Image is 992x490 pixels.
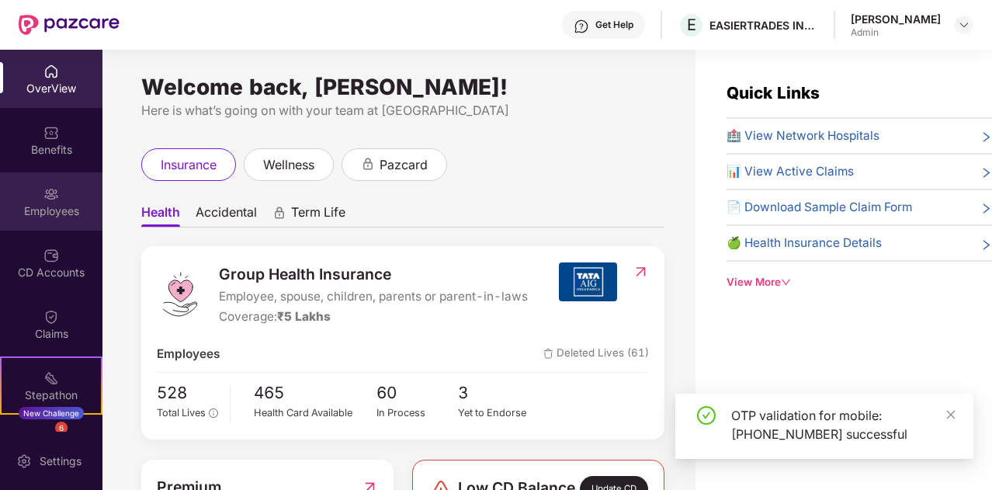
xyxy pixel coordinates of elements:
[958,19,970,31] img: svg+xml;base64,PHN2ZyBpZD0iRHJvcGRvd24tMzJ4MzIiIHhtbG5zPSJodHRwOi8vd3d3LnczLm9yZy8yMDAwL3N2ZyIgd2...
[19,407,84,419] div: New Challenge
[559,262,617,301] img: insurerIcon
[254,405,376,421] div: Health Card Available
[35,454,86,469] div: Settings
[595,19,633,31] div: Get Help
[19,15,120,35] img: New Pazcare Logo
[851,12,941,26] div: [PERSON_NAME]
[157,381,218,406] span: 528
[781,277,791,287] span: down
[633,264,649,280] img: RedirectIcon
[361,157,375,171] div: animation
[43,370,59,386] img: svg+xml;base64,PHN2ZyB4bWxucz0iaHR0cDovL3d3dy53My5vcmcvMjAwMC9zdmciIHdpZHRoPSIyMSIgaGVpZ2h0PSIyMC...
[16,454,32,469] img: svg+xml;base64,PHN2ZyBpZD0iU2V0dGluZy0yMHgyMCIgeG1sbnM9Imh0dHA6Ly93d3cudzMub3JnLzIwMDAvc3ZnIiB3aW...
[219,308,528,326] div: Coverage:
[277,309,331,324] span: ₹5 Lakhs
[727,198,912,217] span: 📄 Download Sample Claim Form
[43,64,59,79] img: svg+xml;base64,PHN2ZyBpZD0iSG9tZSIgeG1sbnM9Imh0dHA6Ly93d3cudzMub3JnLzIwMDAvc3ZnIiB3aWR0aD0iMjAiIG...
[219,287,528,306] span: Employee, spouse, children, parents or parent-in-laws
[141,204,180,227] span: Health
[43,186,59,202] img: svg+xml;base64,PHN2ZyBpZD0iRW1wbG95ZWVzIiB4bWxucz0iaHR0cDovL3d3dy53My5vcmcvMjAwMC9zdmciIHdpZHRoPS...
[55,422,68,434] div: 6
[458,381,540,406] span: 3
[727,127,879,145] span: 🏥 View Network Hospitals
[851,26,941,39] div: Admin
[2,387,101,403] div: Stepathon
[141,101,664,120] div: Here is what’s going on with your team at [GEOGRAPHIC_DATA]
[980,201,992,217] span: right
[254,381,376,406] span: 465
[543,345,649,363] span: Deleted Lives (61)
[219,262,528,286] span: Group Health Insurance
[380,155,428,175] span: pazcard
[157,271,203,318] img: logo
[945,409,956,420] span: close
[196,204,257,227] span: Accidental
[980,165,992,181] span: right
[161,155,217,175] span: insurance
[731,406,955,443] div: OTP validation for mobile: [PHONE_NUMBER] successful
[376,405,459,421] div: In Process
[980,237,992,252] span: right
[543,349,553,359] img: deleteIcon
[272,206,286,220] div: animation
[157,345,220,363] span: Employees
[980,130,992,145] span: right
[727,274,992,290] div: View More
[43,248,59,263] img: svg+xml;base64,PHN2ZyBpZD0iQ0RfQWNjb3VudHMiIGRhdGEtbmFtZT0iQ0QgQWNjb3VudHMiIHhtbG5zPSJodHRwOi8vd3...
[263,155,314,175] span: wellness
[727,234,882,252] span: 🍏 Health Insurance Details
[209,408,217,417] span: info-circle
[697,406,716,425] span: check-circle
[43,125,59,141] img: svg+xml;base64,PHN2ZyBpZD0iQmVuZWZpdHMiIHhtbG5zPSJodHRwOi8vd3d3LnczLm9yZy8yMDAwL3N2ZyIgd2lkdGg9Ij...
[574,19,589,34] img: svg+xml;base64,PHN2ZyBpZD0iSGVscC0zMngzMiIgeG1sbnM9Imh0dHA6Ly93d3cudzMub3JnLzIwMDAvc3ZnIiB3aWR0aD...
[687,16,696,34] span: E
[458,405,540,421] div: Yet to Endorse
[291,204,345,227] span: Term Life
[43,309,59,325] img: svg+xml;base64,PHN2ZyBpZD0iQ2xhaW0iIHhtbG5zPSJodHRwOi8vd3d3LnczLm9yZy8yMDAwL3N2ZyIgd2lkdGg9IjIwIi...
[709,18,818,33] div: EASIERTRADES INDIA LLP
[727,162,854,181] span: 📊 View Active Claims
[141,81,664,93] div: Welcome back, [PERSON_NAME]!
[157,407,206,419] span: Total Lives
[376,381,459,406] span: 60
[727,83,820,103] span: Quick Links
